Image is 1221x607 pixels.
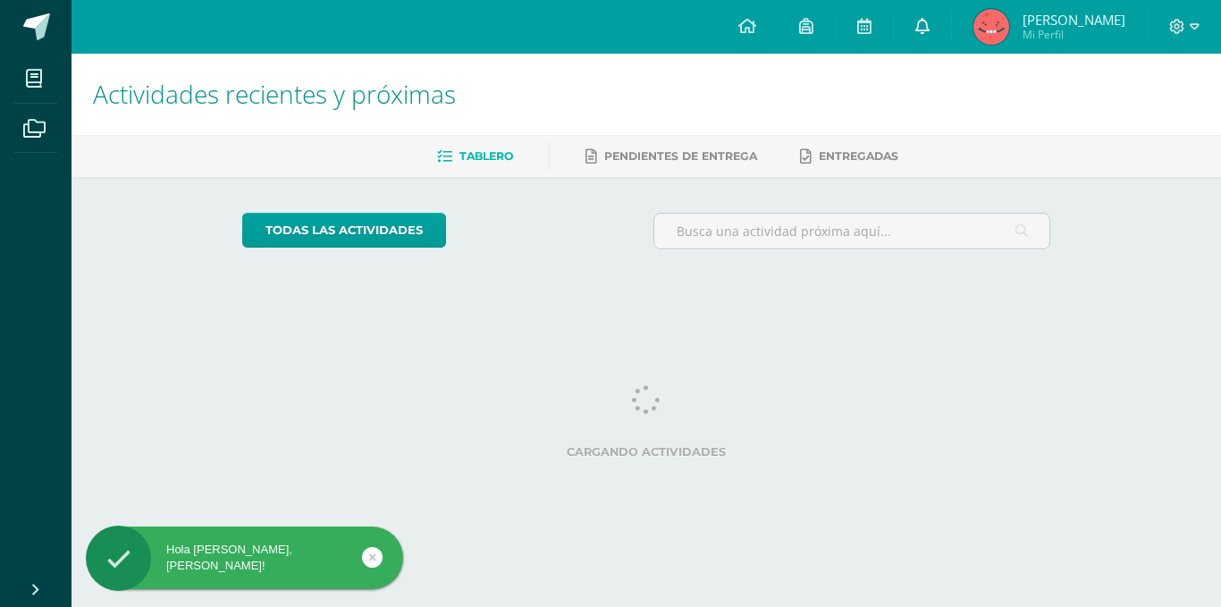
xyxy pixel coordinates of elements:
a: Tablero [437,142,513,171]
span: Mi Perfil [1023,27,1125,42]
a: todas las Actividades [242,213,446,248]
input: Busca una actividad próxima aquí... [654,214,1050,249]
label: Cargando actividades [242,445,1051,459]
a: Entregadas [800,142,898,171]
span: Tablero [459,149,513,163]
span: [PERSON_NAME] [1023,11,1125,29]
a: Pendientes de entrega [585,142,757,171]
span: Actividades recientes y próximas [93,77,456,111]
span: Pendientes de entrega [604,149,757,163]
div: Hola [PERSON_NAME], [PERSON_NAME]! [86,542,403,574]
span: Entregadas [819,149,898,163]
img: ce3481198234839f86e7f1545ed07784.png [973,9,1009,45]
